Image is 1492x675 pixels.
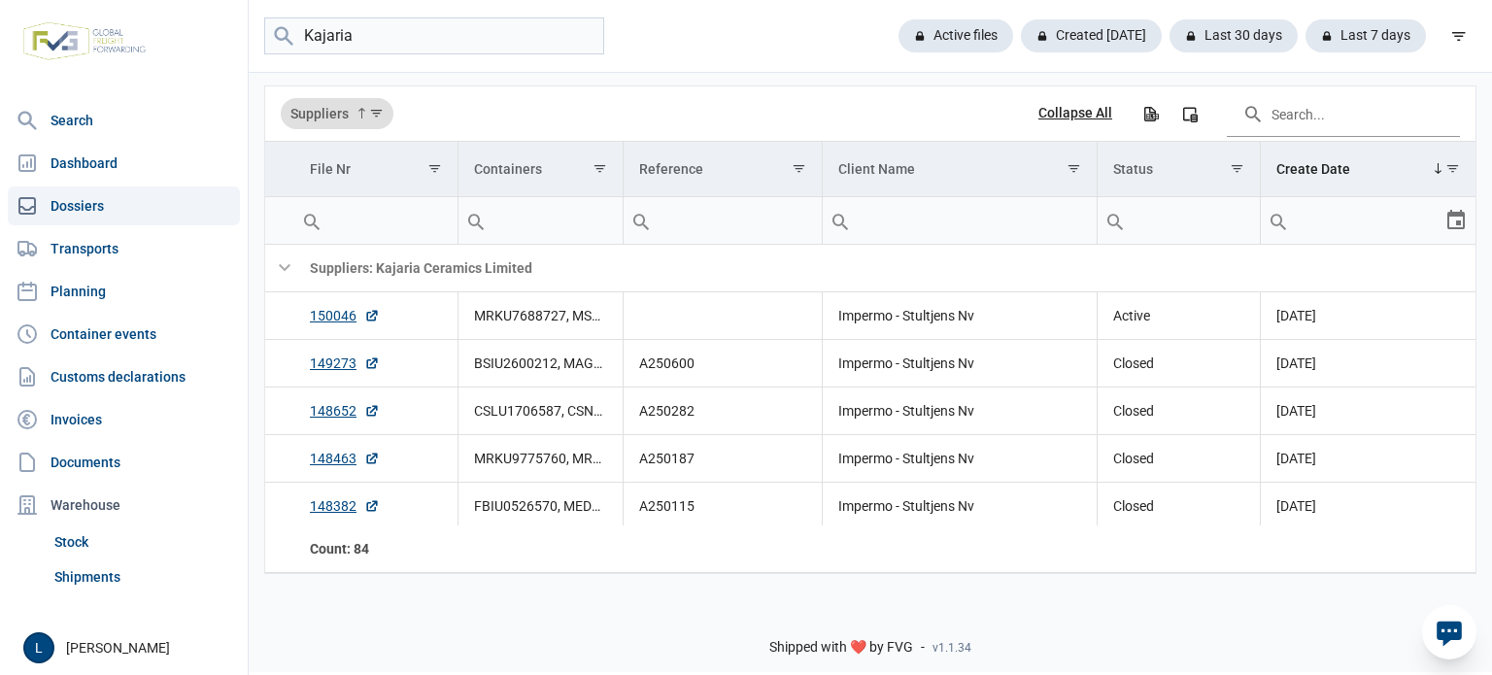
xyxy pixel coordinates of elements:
td: Impermo - Stultjens Nv [822,435,1097,483]
input: Filter cell [1261,197,1444,244]
div: Export all data to Excel [1133,96,1168,131]
td: Impermo - Stultjens Nv [822,340,1097,388]
a: Dossiers [8,186,240,225]
div: File Nr Count: 84 [310,539,442,558]
a: Customs declarations [8,357,240,396]
span: Show filter options for column 'Containers' [593,161,607,176]
div: Data grid toolbar [281,86,1460,141]
td: Filter cell [822,197,1097,245]
span: [DATE] [1276,451,1316,466]
td: Column Client Name [822,142,1097,197]
td: A250187 [623,435,822,483]
input: Filter cell [624,197,822,244]
input: Filter cell [458,197,623,244]
input: Search in the data grid [1227,90,1460,137]
span: [DATE] [1276,355,1316,371]
td: Filter cell [1261,197,1475,245]
div: Search box [624,197,659,244]
a: Dashboard [8,144,240,183]
td: Closed [1098,483,1261,530]
a: 148652 [310,401,380,421]
td: Column Create Date [1261,142,1475,197]
span: Show filter options for column 'File Nr' [427,161,442,176]
td: A250115 [623,483,822,530]
td: Impermo - Stultjens Nv [822,388,1097,435]
td: MRKU7688727, MSKU5963082, MSKU7642414 [458,292,623,340]
td: Closed [1098,388,1261,435]
img: FVG - Global freight forwarding [16,15,153,68]
div: Created [DATE] [1021,19,1162,52]
td: Column Containers [458,142,623,197]
div: Warehouse [8,486,240,524]
span: Show filter options for column 'Reference' [792,161,806,176]
td: Column Reference [623,142,822,197]
div: Containers [474,161,542,177]
a: Transports [8,229,240,268]
td: Collapse [265,245,294,292]
span: Shipped with ❤️ by FVG [769,639,913,657]
input: Filter cell [1098,197,1260,244]
div: Create Date [1276,161,1350,177]
td: A250600 [623,340,822,388]
span: Show filter options for column 'Suppliers' [369,106,384,120]
td: Impermo - Stultjens Nv [822,483,1097,530]
div: Select [1444,197,1468,244]
a: Container events [8,315,240,354]
td: CSLU1706587, CSNU1304820, TEMU3034648 [458,388,623,435]
span: Show filter options for column 'Status' [1230,161,1244,176]
span: [DATE] [1276,403,1316,419]
div: filter [1441,18,1476,53]
a: 148382 [310,496,380,516]
td: Filter cell [1098,197,1261,245]
td: Suppliers: Kajaria Ceramics Limited [294,245,1475,292]
td: BSIU2600212, MAGU2256721, PRSU1578029 [458,340,623,388]
td: Active [1098,292,1261,340]
span: Show filter options for column 'Client Name' [1067,161,1081,176]
div: Active files [899,19,1013,52]
a: Search [8,101,240,140]
span: v1.1.34 [932,640,971,656]
div: Suppliers [281,98,393,129]
a: Shipments [47,559,240,594]
td: Filter cell [623,197,822,245]
div: Search box [1261,197,1296,244]
div: Collapse All [1038,105,1112,122]
a: Stock [47,524,240,559]
input: Search dossiers [264,17,604,55]
span: [DATE] [1276,308,1316,323]
div: Search box [294,197,329,244]
div: Reference [639,161,703,177]
a: Planning [8,272,240,311]
a: Documents [8,443,240,482]
td: Column File Nr [294,142,458,197]
td: Filter cell [458,197,623,245]
div: Search box [823,197,858,244]
div: [PERSON_NAME] [23,632,236,663]
div: Client Name [838,161,915,177]
div: Last 30 days [1170,19,1298,52]
div: Column Chooser [1172,96,1207,131]
div: Search box [458,197,493,244]
span: - [921,639,925,657]
span: Show filter options for column 'Create Date' [1445,161,1460,176]
a: 150046 [310,306,380,325]
button: L [23,632,54,663]
td: Closed [1098,340,1261,388]
div: File Nr [310,161,351,177]
input: Filter cell [294,197,458,244]
td: FBIU0526570, MEDU6709465, MSMU1944439 [458,483,623,530]
td: Column Status [1098,142,1261,197]
span: [DATE] [1276,498,1316,514]
td: Impermo - Stultjens Nv [822,292,1097,340]
td: A250282 [623,388,822,435]
div: Status [1113,161,1153,177]
div: Data grid with 85 rows and 7 columns [265,86,1475,573]
div: Search box [1098,197,1133,244]
td: MRKU9775760, MRSU0105076, MSKU7129314 [458,435,623,483]
td: Filter cell [294,197,458,245]
a: Invoices [8,400,240,439]
a: 149273 [310,354,380,373]
input: Filter cell [823,197,1097,244]
td: Closed [1098,435,1261,483]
